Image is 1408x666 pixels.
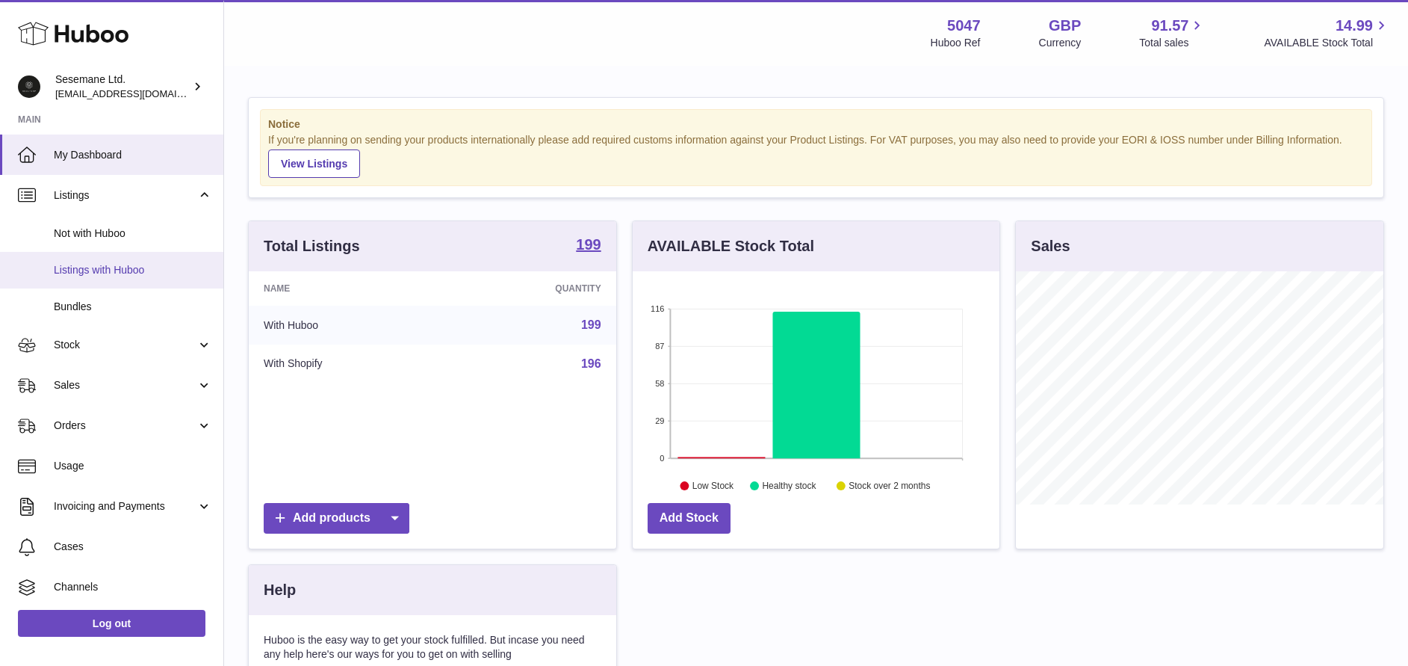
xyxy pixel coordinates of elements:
text: Healthy stock [762,481,816,491]
div: Sesemane Ltd. [55,73,190,101]
text: 87 [655,342,664,351]
th: Quantity [447,271,616,306]
a: 91.57 Total sales [1139,16,1206,50]
span: Listings with Huboo [54,263,212,277]
span: Channels [54,580,212,594]
span: My Dashboard [54,148,212,162]
span: Stock [54,338,196,352]
span: Bundles [54,300,212,314]
strong: GBP [1049,16,1081,36]
a: Add products [264,503,409,534]
strong: 5047 [947,16,981,36]
span: 14.99 [1336,16,1373,36]
text: Stock over 2 months [849,481,930,491]
strong: Notice [268,117,1364,132]
span: 91.57 [1151,16,1188,36]
text: 0 [660,454,664,463]
text: Low Stock [692,481,734,491]
div: Currency [1039,36,1082,50]
span: [EMAIL_ADDRESS][DOMAIN_NAME] [55,87,220,99]
a: Log out [18,610,205,637]
text: 29 [655,416,664,425]
div: Huboo Ref [931,36,981,50]
h3: Help [264,580,296,600]
text: 58 [655,379,664,388]
th: Name [249,271,447,306]
div: If you're planning on sending your products internationally please add required customs informati... [268,133,1364,178]
span: Total sales [1139,36,1206,50]
a: Add Stock [648,503,731,534]
span: Listings [54,188,196,203]
h3: AVAILABLE Stock Total [648,236,814,256]
h3: Total Listings [264,236,360,256]
span: Not with Huboo [54,226,212,241]
text: 116 [651,304,664,313]
p: Huboo is the easy way to get your stock fulfilled. But incase you need any help here's our ways f... [264,633,601,662]
h3: Sales [1031,236,1070,256]
a: 199 [576,237,601,255]
a: 14.99 AVAILABLE Stock Total [1264,16,1390,50]
img: internalAdmin-5047@internal.huboo.com [18,75,40,98]
a: View Listings [268,149,360,178]
span: Usage [54,459,212,473]
a: 199 [581,318,601,331]
a: 196 [581,357,601,370]
span: Invoicing and Payments [54,499,196,514]
span: AVAILABLE Stock Total [1264,36,1390,50]
span: Orders [54,419,196,433]
span: Cases [54,540,212,554]
td: With Shopify [249,345,447,383]
span: Sales [54,378,196,392]
strong: 199 [576,237,601,252]
td: With Huboo [249,306,447,345]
